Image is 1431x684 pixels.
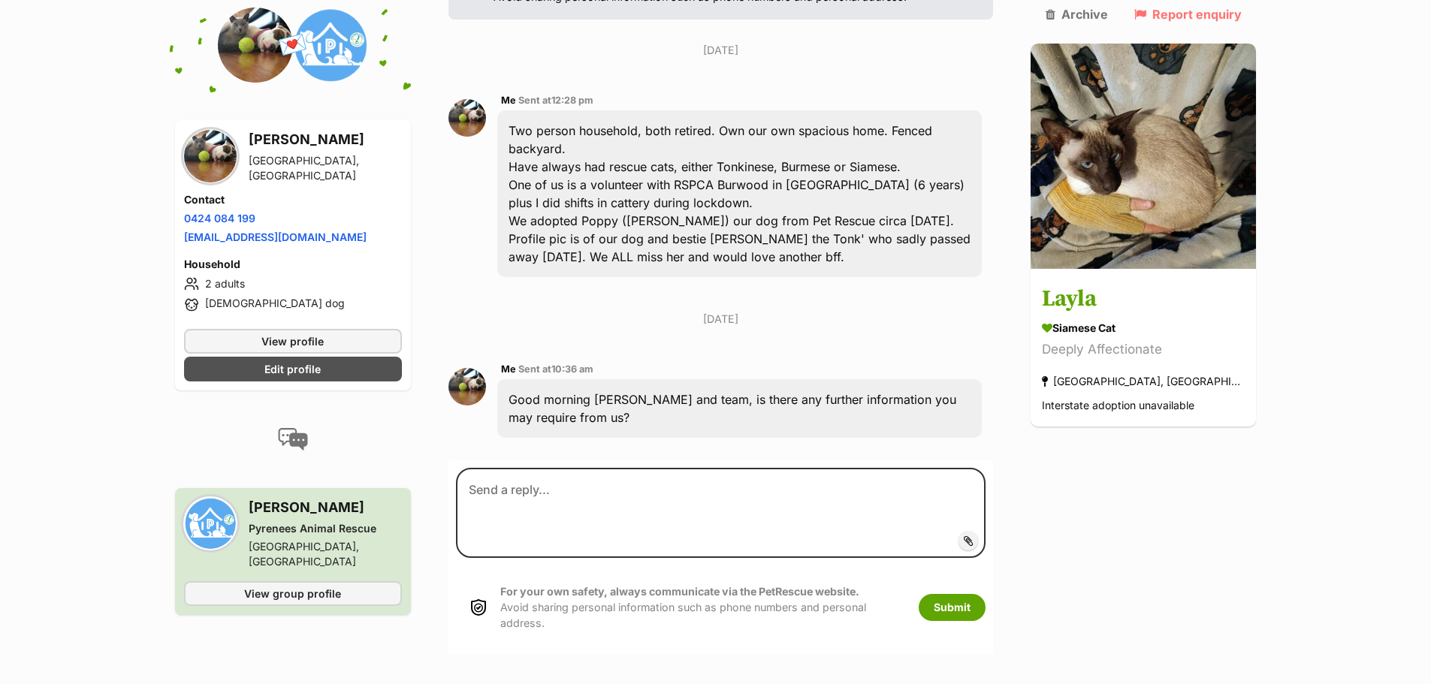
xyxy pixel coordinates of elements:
img: Pyrenees Animal Rescue profile pic [293,8,368,83]
div: [GEOGRAPHIC_DATA], [GEOGRAPHIC_DATA] [249,539,402,569]
img: Ian Sprawson profile pic [448,99,486,137]
div: Pyrenees Animal Rescue [249,521,402,536]
a: View group profile [184,581,402,606]
div: [GEOGRAPHIC_DATA], [GEOGRAPHIC_DATA] [1042,372,1245,392]
button: Submit [919,594,986,621]
div: [GEOGRAPHIC_DATA], [GEOGRAPHIC_DATA] [249,153,402,183]
img: Layla [1031,44,1256,269]
img: conversation-icon-4a6f8262b818ee0b60e3300018af0b2d0b884aa5de6e9bcb8d3d4eeb1a70a7c4.svg [278,428,308,450]
span: Sent at [518,363,593,375]
p: Avoid sharing personal information such as phone numbers and personal address. [500,583,904,631]
li: [DEMOGRAPHIC_DATA] dog [184,296,402,314]
a: View profile [184,329,402,354]
p: [DATE] [448,42,994,58]
h4: Contact [184,192,402,207]
span: 12:28 pm [551,95,593,106]
span: Me [501,95,516,106]
span: Me [501,363,516,375]
span: Edit profile [264,361,321,377]
span: 10:36 am [551,363,593,375]
h4: Household [184,257,402,272]
p: [DATE] [448,311,994,327]
span: View profile [261,333,324,349]
img: Ian Sprawson profile pic [218,8,293,83]
span: Interstate adoption unavailable [1042,399,1194,412]
h3: Layla [1042,283,1245,317]
span: 💌 [276,29,309,62]
li: 2 adults [184,275,402,293]
img: Ian Sprawson profile pic [184,130,237,182]
a: Archive [1046,8,1108,21]
div: Deeply Affectionate [1042,340,1245,360]
a: Layla Siamese Cat Deeply Affectionate [GEOGRAPHIC_DATA], [GEOGRAPHIC_DATA] Interstate adoption un... [1031,272,1256,427]
span: View group profile [244,586,341,601]
a: Report enquiry [1134,8,1242,21]
div: Two person household, both retired. Own our own spacious home. Fenced backyard. Have always had r... [497,110,983,277]
a: 0424 084 199 [184,212,255,224]
h3: [PERSON_NAME] [249,497,402,518]
div: Siamese Cat [1042,321,1245,336]
a: [EMAIL_ADDRESS][DOMAIN_NAME] [184,231,367,243]
h3: [PERSON_NAME] [249,129,402,150]
div: Good morning [PERSON_NAME] and team, is there any further information you may require from us? [497,379,983,438]
span: Sent at [518,95,593,106]
img: Pyrenees Animal Rescue profile pic [184,497,237,550]
img: Ian Sprawson profile pic [448,368,486,405]
strong: For your own safety, always communicate via the PetRescue website. [500,585,859,598]
a: Edit profile [184,357,402,381]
